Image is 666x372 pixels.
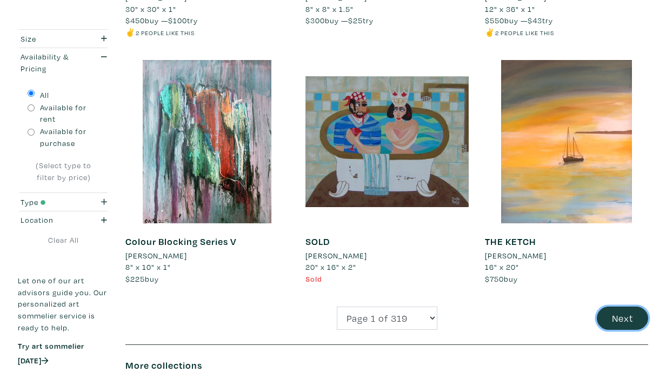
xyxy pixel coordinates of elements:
[305,15,374,25] span: buy — try
[125,250,289,262] a: [PERSON_NAME]
[485,26,648,38] li: ✌️
[125,235,237,248] a: Colour Blocking Series V
[18,193,109,211] button: Type
[125,26,289,38] li: ✌️
[40,89,49,101] label: All
[125,274,145,284] span: $225
[18,234,109,245] a: Clear All
[21,214,82,226] div: Location
[305,15,325,25] span: $300
[125,250,187,262] li: [PERSON_NAME]
[528,15,542,25] span: $43
[348,15,363,25] span: $25
[21,51,82,74] div: Availability & Pricing
[18,275,109,333] p: Let one of our art advisors guide you. Our personalized art sommelier service is ready to help.
[305,250,469,262] a: [PERSON_NAME]
[305,274,322,284] span: Sold
[125,15,198,25] span: buy — try
[485,4,535,14] span: 12" x 36" x 1"
[305,4,354,14] span: 8" x 8" x 1.5"
[28,160,99,183] div: (Select type to filter by price)
[40,102,100,125] label: Available for rent
[305,250,367,262] li: [PERSON_NAME]
[125,262,171,272] span: 8" x 10" x 1"
[21,196,82,208] div: Type
[485,250,547,262] li: [PERSON_NAME]
[485,235,536,248] a: THE KETCH
[40,125,100,149] label: Available for purchase
[597,307,648,330] button: Next
[485,274,504,284] span: $750
[18,30,109,48] button: Size
[125,15,145,25] span: $450
[485,274,518,284] span: buy
[136,29,195,37] small: 2 people like this
[18,48,109,77] button: Availability & Pricing
[18,341,84,366] a: Try art sommelier [DATE]
[125,4,176,14] span: 30" x 30" x 1"
[485,262,519,272] span: 16" x 20"
[305,235,330,248] a: SOLD
[125,274,159,284] span: buy
[125,360,648,371] h6: More collections
[21,33,82,45] div: Size
[305,262,356,272] span: 20" x 16" x 2"
[18,211,109,229] button: Location
[168,15,187,25] span: $100
[485,250,648,262] a: [PERSON_NAME]
[485,15,504,25] span: $550
[485,15,553,25] span: buy — try
[495,29,554,37] small: 2 people like this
